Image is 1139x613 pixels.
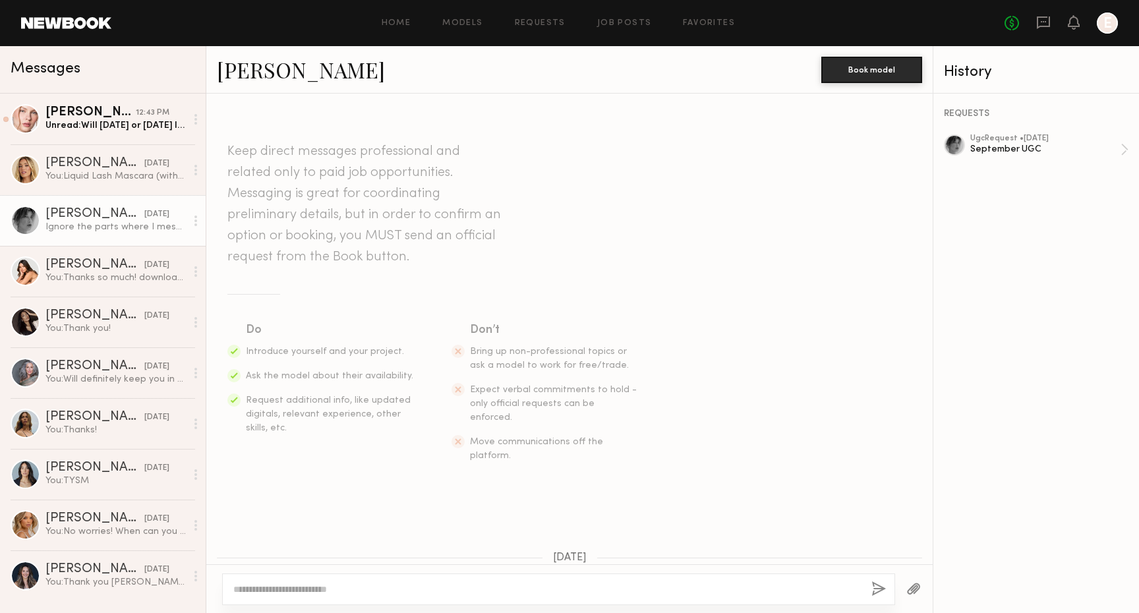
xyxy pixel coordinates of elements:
div: [PERSON_NAME] [45,461,144,475]
div: REQUESTS [944,109,1128,119]
a: E [1097,13,1118,34]
div: Don’t [470,321,639,339]
div: Do [246,321,415,339]
a: Requests [515,19,566,28]
div: You: Thanks! [45,424,186,436]
a: ugcRequest •[DATE]September UGC [970,134,1128,165]
div: You: No worries! When can you deliver the content? I'll make note on my end [45,525,186,538]
div: [DATE] [144,462,169,475]
div: History [944,65,1128,80]
span: Expect verbal commitments to hold - only official requests can be enforced. [470,386,637,422]
a: Home [382,19,411,28]
span: Ask the model about their availability. [246,372,413,380]
a: Favorites [683,19,735,28]
span: [DATE] [553,552,587,564]
button: Book model [821,57,922,83]
span: Introduce yourself and your project. [246,347,404,356]
div: You: TYSM [45,475,186,487]
div: [PERSON_NAME] [45,563,144,576]
header: Keep direct messages professional and related only to paid job opportunities. Messaging is great ... [227,141,504,268]
div: You: Thanks so much! downloading now :) [45,272,186,284]
div: [DATE] [144,158,169,170]
div: Ignore the parts where I mess up the gel Lolol but wanted to give you guys the full clips in case... [45,221,186,233]
div: [DATE] [144,259,169,272]
a: Job Posts [597,19,652,28]
div: You: Liquid Lash Mascara (with product applied) I swear by this mascara to give me the longest la... [45,170,186,183]
div: [PERSON_NAME] [45,106,136,119]
div: [DATE] [144,411,169,424]
div: [DATE] [144,208,169,221]
div: ugc Request • [DATE] [970,134,1121,143]
div: 12:43 PM [136,107,169,119]
div: [PERSON_NAME] [45,157,144,170]
div: You: Will definitely keep you in mind :) [45,373,186,386]
a: [PERSON_NAME] [217,55,385,84]
div: September UGC [970,143,1121,156]
div: You: Thank you [PERSON_NAME]! [45,576,186,589]
a: Models [442,19,482,28]
span: Bring up non-professional topics or ask a model to work for free/trade. [470,347,629,370]
div: You: Thank you! [45,322,186,335]
a: Book model [821,63,922,74]
div: [DATE] [144,361,169,373]
div: [PERSON_NAME] [45,360,144,373]
div: [DATE] [144,564,169,576]
div: [PERSON_NAME] [45,258,144,272]
div: [DATE] [144,310,169,322]
div: [PERSON_NAME] [45,411,144,424]
span: Request additional info, like updated digitals, relevant experience, other skills, etc. [246,396,411,432]
div: [PERSON_NAME] [45,208,144,221]
div: Unread: Will [DATE] or [DATE] latest work? [45,119,186,132]
span: Messages [11,61,80,76]
div: [DATE] [144,513,169,525]
div: [PERSON_NAME] [45,309,144,322]
span: Move communications off the platform. [470,438,603,460]
div: [PERSON_NAME] [45,512,144,525]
